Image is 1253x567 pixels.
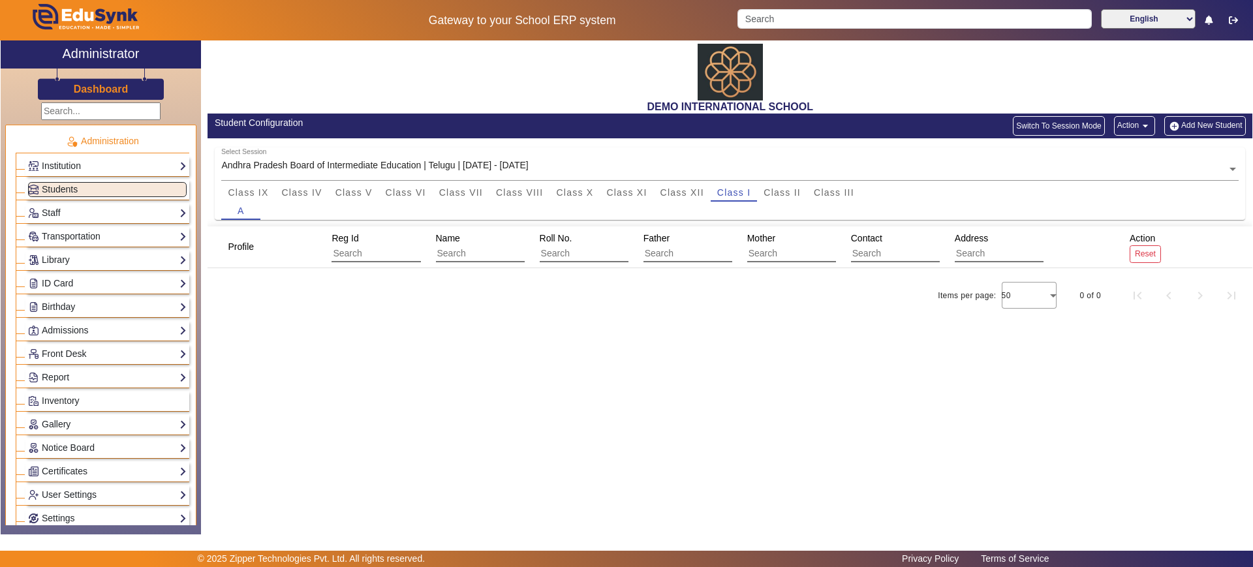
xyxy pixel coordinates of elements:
[950,226,1088,267] div: Address
[42,395,80,406] span: Inventory
[1153,280,1184,311] button: Previous page
[198,552,425,566] p: © 2025 Zipper Technologies Pvt. Ltd. All rights reserved.
[223,235,270,258] div: Profile
[1114,116,1155,136] button: Action
[556,188,593,197] span: Class X
[208,100,1252,113] h2: DEMO INTERNATIONAL SCHOOL
[1080,289,1101,302] div: 0 of 0
[737,9,1091,29] input: Search
[28,182,187,197] a: Students
[228,241,254,252] span: Profile
[1164,116,1245,136] button: Add New Student
[535,226,673,267] div: Roll No.
[814,188,854,197] span: Class III
[895,550,965,567] a: Privacy Policy
[698,44,763,100] img: abdd4561-dfa5-4bc5-9f22-bd710a8d2831
[63,46,140,61] h2: Administrator
[1013,116,1105,136] button: Switch To Session Mode
[320,14,724,27] h5: Gateway to your School ERP system
[540,245,657,262] input: Search
[717,188,751,197] span: Class I
[1130,245,1161,263] button: Reset
[29,396,39,406] img: Inventory.png
[431,226,569,267] div: Name
[643,245,760,262] input: Search
[1139,119,1152,132] mat-icon: arrow_drop_down
[1184,280,1216,311] button: Next page
[955,233,988,243] span: Address
[1168,121,1181,132] img: add-new-student.png
[221,147,266,157] div: Select Session
[606,188,647,197] span: Class XI
[29,185,39,194] img: Students.png
[16,134,189,148] p: Administration
[335,188,373,197] span: Class V
[1122,280,1153,311] button: First page
[332,233,358,243] span: Reg Id
[743,226,880,267] div: Mother
[747,233,776,243] span: Mother
[851,233,882,243] span: Contact
[643,233,670,243] span: Father
[974,550,1055,567] a: Terms of Service
[846,226,984,267] div: Contact
[436,245,553,262] input: Search
[747,245,864,262] input: Search
[327,226,465,267] div: Reg Id
[228,188,268,197] span: Class IX
[74,83,129,95] h3: Dashboard
[42,184,78,194] span: Students
[238,206,245,215] span: A
[28,393,187,408] a: Inventory
[332,245,448,262] input: Search
[938,289,996,302] div: Items per page:
[496,188,543,197] span: Class VIII
[73,82,129,96] a: Dashboard
[221,159,528,172] div: Andhra Pradesh Board of Intermediate Education | Telugu | [DATE] - [DATE]
[1,40,201,69] a: Administrator
[540,233,572,243] span: Roll No.
[851,245,968,262] input: Search
[386,188,426,197] span: Class VI
[66,136,78,147] img: Administration.png
[660,188,704,197] span: Class XII
[1216,280,1247,311] button: Last page
[215,116,723,130] div: Student Configuration
[439,188,483,197] span: Class VII
[41,102,161,120] input: Search...
[764,188,801,197] span: Class II
[639,226,777,267] div: Father
[282,188,322,197] span: Class IV
[436,233,460,243] span: Name
[1125,226,1166,268] div: Action
[955,245,1072,262] input: Search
